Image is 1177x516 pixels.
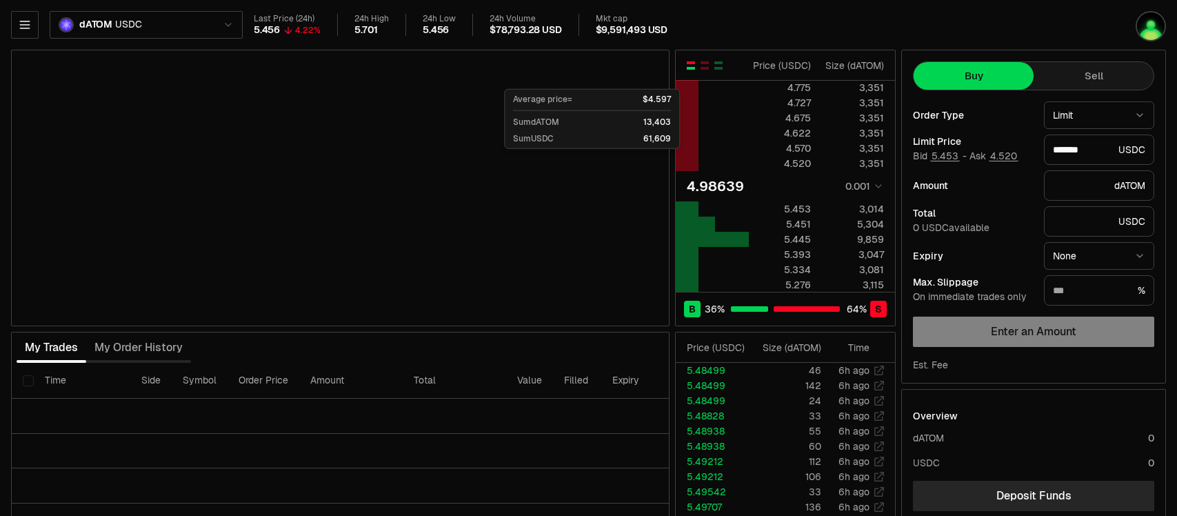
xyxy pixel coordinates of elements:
[676,454,748,469] td: 5.49212
[838,501,869,513] time: 6h ago
[748,439,822,454] td: 60
[60,19,72,31] img: dATOM Logo
[130,363,172,399] th: Side
[823,126,884,140] div: 3,351
[838,455,869,468] time: 6h ago
[676,378,748,393] td: 5.48499
[750,248,811,261] div: 5.393
[513,94,572,105] p: Average price=
[838,470,869,483] time: 6h ago
[823,248,884,261] div: 3,047
[750,217,811,231] div: 5.451
[913,181,1033,190] div: Amount
[913,291,1033,304] div: On immediate trades only
[12,50,669,326] iframe: Financial Chart
[643,94,671,105] p: $4.597
[913,208,1033,218] div: Total
[823,141,884,155] div: 3,351
[823,217,884,231] div: 5,304
[354,24,378,37] div: 5.701
[506,363,553,399] th: Value
[596,14,667,24] div: Mkt cap
[254,14,321,24] div: Last Price (24h)
[750,126,811,140] div: 4.622
[750,202,811,216] div: 5.453
[1044,206,1154,237] div: USDC
[1034,62,1154,90] button: Sell
[705,302,725,316] span: 36 %
[79,19,112,31] span: dATOM
[748,408,822,424] td: 33
[713,60,724,71] button: Show Buy Orders Only
[913,251,1033,261] div: Expiry
[838,379,869,392] time: 6h ago
[823,157,884,170] div: 3,351
[596,24,667,37] div: $9,591,493 USD
[847,302,867,316] span: 64 %
[1044,275,1154,306] div: %
[750,263,811,277] div: 5.334
[1044,242,1154,270] button: None
[1148,456,1154,470] div: 0
[823,278,884,292] div: 3,115
[295,25,321,36] div: 4.22%
[914,62,1034,90] button: Buy
[750,157,811,170] div: 4.520
[838,410,869,422] time: 6h ago
[676,424,748,439] td: 5.48938
[299,363,403,399] th: Amount
[838,440,869,453] time: 6h ago
[823,263,884,277] div: 3,081
[750,111,811,125] div: 4.675
[354,14,389,24] div: 24h High
[913,358,948,372] div: Est. Fee
[841,178,884,195] button: 0.001
[750,96,811,110] div: 4.727
[748,484,822,499] td: 33
[687,177,744,196] div: 4.98639
[228,363,299,399] th: Order Price
[601,363,694,399] th: Expiry
[969,150,1018,163] span: Ask
[423,24,449,37] div: 5.456
[676,393,748,408] td: 5.48499
[930,150,960,161] button: 5.453
[823,202,884,216] div: 3,014
[913,277,1033,287] div: Max. Slippage
[513,117,559,128] p: Sum dATOM
[643,133,671,144] p: 61,609
[823,81,884,95] div: 3,351
[490,24,561,37] div: $78,793.28 USD
[748,469,822,484] td: 106
[875,302,882,316] span: S
[23,375,34,386] button: Select all
[823,59,884,72] div: Size ( dATOM )
[676,363,748,378] td: 5.48499
[748,393,822,408] td: 24
[838,364,869,377] time: 6h ago
[913,409,958,423] div: Overview
[1044,170,1154,201] div: dATOM
[423,14,456,24] div: 24h Low
[750,278,811,292] div: 5.276
[750,232,811,246] div: 5.445
[86,334,191,361] button: My Order History
[989,150,1018,161] button: 4.520
[913,137,1033,146] div: Limit Price
[676,499,748,515] td: 5.49707
[913,150,967,163] span: Bid -
[685,60,696,71] button: Show Buy and Sell Orders
[513,133,554,144] p: Sum USDC
[172,363,228,399] th: Symbol
[699,60,710,71] button: Show Sell Orders Only
[676,439,748,454] td: 5.48938
[838,395,869,407] time: 6h ago
[913,431,944,445] div: dATOM
[403,363,506,399] th: Total
[115,19,141,31] span: USDC
[838,486,869,498] time: 6h ago
[913,221,989,234] span: 0 USDC available
[1148,431,1154,445] div: 0
[913,456,940,470] div: USDC
[1044,101,1154,129] button: Limit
